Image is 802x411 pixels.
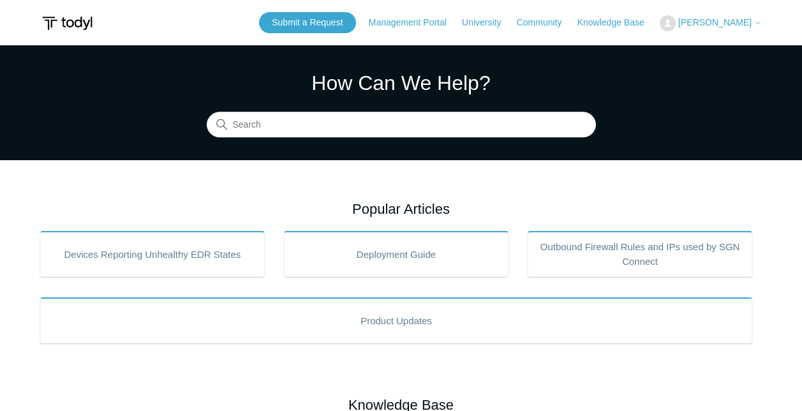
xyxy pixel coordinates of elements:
a: Devices Reporting Unhealthy EDR States [40,231,265,277]
img: Todyl Support Center Help Center home page [40,11,94,35]
a: Product Updates [40,297,752,343]
a: Knowledge Base [577,16,657,29]
a: Submit a Request [259,12,355,33]
a: Management Portal [369,16,459,29]
h1: How Can We Help? [207,68,596,98]
a: University [462,16,514,29]
a: Community [517,16,575,29]
a: Deployment Guide [284,231,509,277]
button: [PERSON_NAME] [660,15,762,31]
span: [PERSON_NAME] [678,17,752,27]
h2: Popular Articles [40,198,762,220]
input: Search [207,112,596,138]
a: Outbound Firewall Rules and IPs used by SGN Connect [528,231,752,277]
